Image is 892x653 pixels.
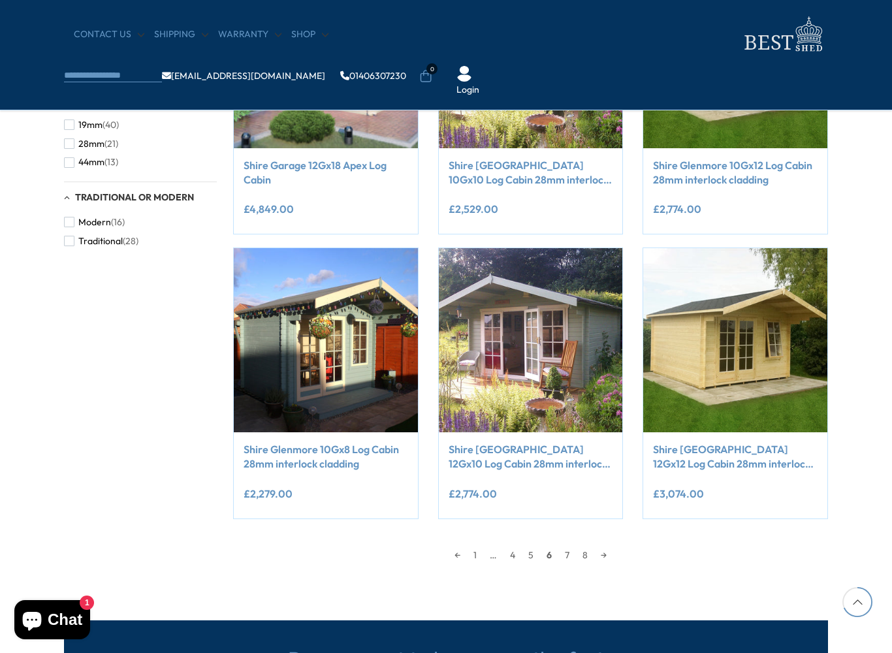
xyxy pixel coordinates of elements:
[78,119,103,131] span: 19mm
[64,213,125,232] button: Modern
[456,84,479,97] a: Login
[64,135,118,153] button: 28mm
[111,217,125,228] span: (16)
[449,204,498,214] ins: £2,529.00
[522,545,540,565] a: 5
[467,545,483,565] a: 1
[104,138,118,150] span: (21)
[162,71,325,80] a: [EMAIL_ADDRESS][DOMAIN_NAME]
[449,158,613,187] a: Shire [GEOGRAPHIC_DATA] 10Gx10 Log Cabin 28mm interlock cladding
[104,157,118,168] span: (13)
[737,13,828,56] img: logo
[154,28,208,41] a: Shipping
[78,138,104,150] span: 28mm
[576,545,594,565] a: 8
[340,71,406,80] a: 01406307230
[449,488,497,499] ins: £2,774.00
[643,248,827,432] img: Shire Glenmore 12Gx12 Log Cabin 28mm interlock cladding - Best Shed
[483,545,503,565] span: …
[64,232,138,251] button: Traditional
[64,116,119,135] button: 19mm
[594,545,613,565] a: →
[653,488,704,499] ins: £3,074.00
[426,63,438,74] span: 0
[419,70,432,83] a: 0
[234,248,418,432] img: Shire Glenmore 10Gx8 Log Cabin 28mm interlock cladding - Best Shed
[244,158,408,187] a: Shire Garage 12Gx18 Apex Log Cabin
[75,191,194,203] span: Traditional or Modern
[456,66,472,82] img: User Icon
[653,158,818,187] a: Shire Glenmore 10Gx12 Log Cabin 28mm interlock cladding
[123,236,138,247] span: (28)
[103,119,119,131] span: (40)
[78,157,104,168] span: 44mm
[653,204,701,214] ins: £2,774.00
[449,442,613,471] a: Shire [GEOGRAPHIC_DATA] 12Gx10 Log Cabin 28mm interlock cladding
[64,153,118,172] button: 44mm
[439,248,623,432] img: Shire Glenmore 12Gx10 Log Cabin 28mm interlock cladding - Best Shed
[244,204,294,214] ins: £4,849.00
[78,236,123,247] span: Traditional
[558,545,576,565] a: 7
[653,442,818,471] a: Shire [GEOGRAPHIC_DATA] 12Gx12 Log Cabin 28mm interlock cladding
[244,488,293,499] ins: £2,279.00
[218,28,281,41] a: Warranty
[291,28,328,41] a: Shop
[448,545,467,565] a: ←
[244,442,408,471] a: Shire Glenmore 10Gx8 Log Cabin 28mm interlock cladding
[74,28,144,41] a: CONTACT US
[10,600,94,643] inbox-online-store-chat: Shopify online store chat
[78,217,111,228] span: Modern
[540,545,558,565] span: 6
[503,545,522,565] a: 4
